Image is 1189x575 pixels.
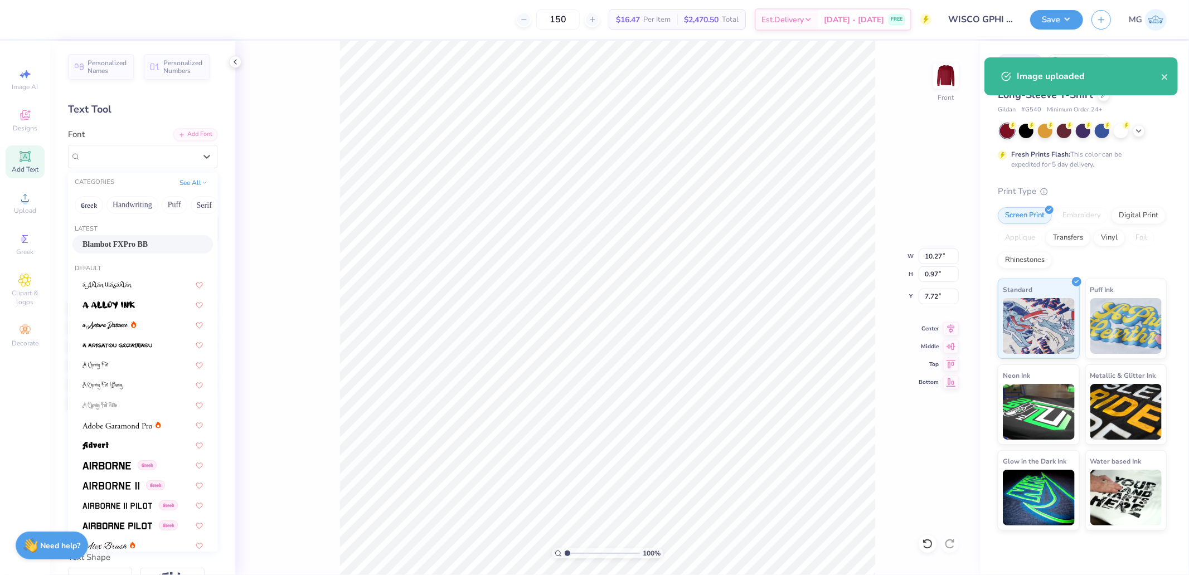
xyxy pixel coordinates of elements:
div: Text Tool [68,102,217,117]
img: a Antara Distance [82,321,128,329]
span: Upload [14,206,36,215]
strong: Fresh Prints Flash: [1011,150,1070,159]
span: Minimum Order: 24 + [1047,105,1103,115]
button: Puff [162,196,187,214]
span: Neon Ink [1003,369,1030,381]
span: Decorate [12,339,38,348]
button: See All [176,177,211,188]
div: CATEGORIES [75,178,114,187]
span: Middle [919,343,939,350]
span: 100 % [643,548,661,558]
img: A Charming Font Leftleaning [82,382,123,389]
img: Standard [1003,298,1075,354]
div: Transfers [1046,230,1090,246]
img: a Alloy Ink [82,301,135,309]
div: Applique [998,230,1042,246]
span: Add Text [12,165,38,174]
span: Top [919,360,939,368]
img: a Arigatou Gozaimasu [82,342,152,349]
span: Total [722,14,739,26]
button: Handwriting [106,196,158,214]
img: Airborne II [82,482,139,490]
div: Rhinestones [998,252,1052,269]
div: Screen Print [998,207,1052,224]
img: Airborne [82,462,131,470]
img: Adobe Garamond Pro [82,422,152,430]
div: Latest [68,225,217,234]
img: Front [935,65,957,87]
div: Add Font [173,128,217,141]
span: Puff Ink [1090,284,1114,295]
div: Image uploaded [1017,70,1161,83]
div: This color can be expedited for 5 day delivery. [1011,149,1148,169]
span: Per Item [643,14,671,26]
div: Text Shape [68,551,217,564]
span: Greek [138,460,157,470]
span: Clipart & logos [6,289,45,306]
button: close [1161,70,1169,83]
span: Standard [1003,284,1032,295]
img: A Charming Font [82,362,109,369]
input: – – [536,9,580,30]
span: Metallic & Glitter Ink [1090,369,1156,381]
span: # G540 [1021,105,1041,115]
label: Font [68,128,85,141]
div: Foil [1128,230,1154,246]
img: a Ahlan Wasahlan [82,281,132,289]
span: Center [919,325,939,333]
button: Greek [75,196,103,214]
span: Image AI [12,82,38,91]
div: Embroidery [1055,207,1108,224]
input: Untitled Design [940,8,1022,31]
span: Est. Delivery [761,14,804,26]
img: Airborne II Pilot [82,502,152,510]
span: [DATE] - [DATE] [824,14,884,26]
img: Airborne Pilot [82,522,152,530]
span: Greek [146,480,165,490]
span: Bottom [919,378,939,386]
div: Print Type [998,185,1167,198]
img: Glow in the Dark Ink [1003,470,1075,525]
span: Personalized Names [88,59,127,75]
span: Blambot FXPro BB [82,238,148,250]
div: Vinyl [1094,230,1125,246]
div: Default [68,264,217,274]
span: Glow in the Dark Ink [1003,455,1066,467]
img: Advert [82,442,109,450]
span: Gildan [998,105,1016,115]
img: Puff Ink [1090,298,1162,354]
div: Front [938,92,954,103]
span: Designs [13,124,37,133]
img: Alex Brush [82,542,127,550]
img: Metallic & Glitter Ink [1090,384,1162,440]
span: Greek [17,247,34,256]
span: Personalized Numbers [163,59,203,75]
span: Greek [159,500,178,510]
button: Serif [191,196,218,214]
img: A Charming Font Outline [82,402,117,410]
span: $2,470.50 [684,14,719,26]
strong: Need help? [41,540,81,551]
span: Greek [159,520,178,530]
span: $16.47 [616,14,640,26]
img: Water based Ink [1090,470,1162,525]
span: Water based Ink [1090,455,1142,467]
img: Neon Ink [1003,384,1075,440]
span: FREE [891,16,902,23]
div: Digital Print [1112,207,1166,224]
